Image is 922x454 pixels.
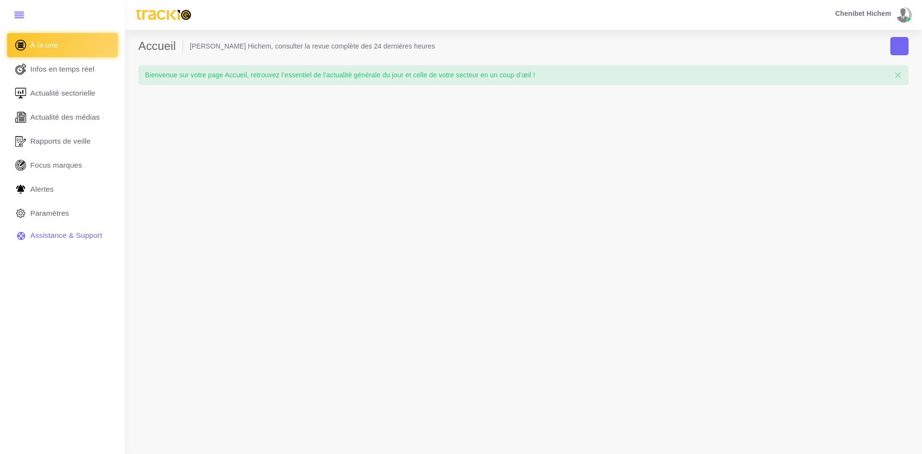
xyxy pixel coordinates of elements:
a: Actualité sectorielle [7,81,118,105]
button: Close [887,65,909,86]
span: Focus marques [30,160,82,171]
span: Chenibet Hichem [835,10,891,17]
h2: Accueil [138,39,183,53]
span: Alertes [30,184,54,195]
a: Actualité des médias [7,105,118,129]
span: Assistance & Support [30,230,102,241]
a: Paramètres [7,201,118,225]
a: Infos en temps réel [7,57,118,81]
a: Chenibet Hichem avatar [831,7,915,23]
li: [PERSON_NAME] Hichem, consulter la revue complète des 24 dernières heures [190,41,435,51]
a: Focus marques [7,153,118,177]
a: Alertes [7,177,118,201]
img: revue-sectorielle.svg [13,86,28,100]
a: Rapports de veille [7,129,118,153]
img: avatar [897,7,909,23]
span: Actualité sectorielle [30,88,96,98]
a: À la une [7,33,118,57]
img: focus-marques.svg [13,158,28,172]
img: trackio.svg [132,5,195,25]
span: Infos en temps réel [30,64,95,74]
span: Paramètres [30,208,69,219]
span: × [894,68,902,83]
img: home.svg [13,38,28,52]
img: rapport_1.svg [13,134,28,148]
img: revue-live.svg [13,62,28,76]
div: Bienvenue sur votre page Accueil, retrouvez l’essentiel de l’actualité générale du jour et celle ... [138,65,909,85]
span: À la une [30,40,58,50]
img: revue-editorielle.svg [13,110,28,124]
span: Rapports de veille [30,136,91,147]
img: parametre.svg [13,206,28,221]
img: Alerte.svg [13,182,28,196]
span: Actualité des médias [30,112,100,123]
